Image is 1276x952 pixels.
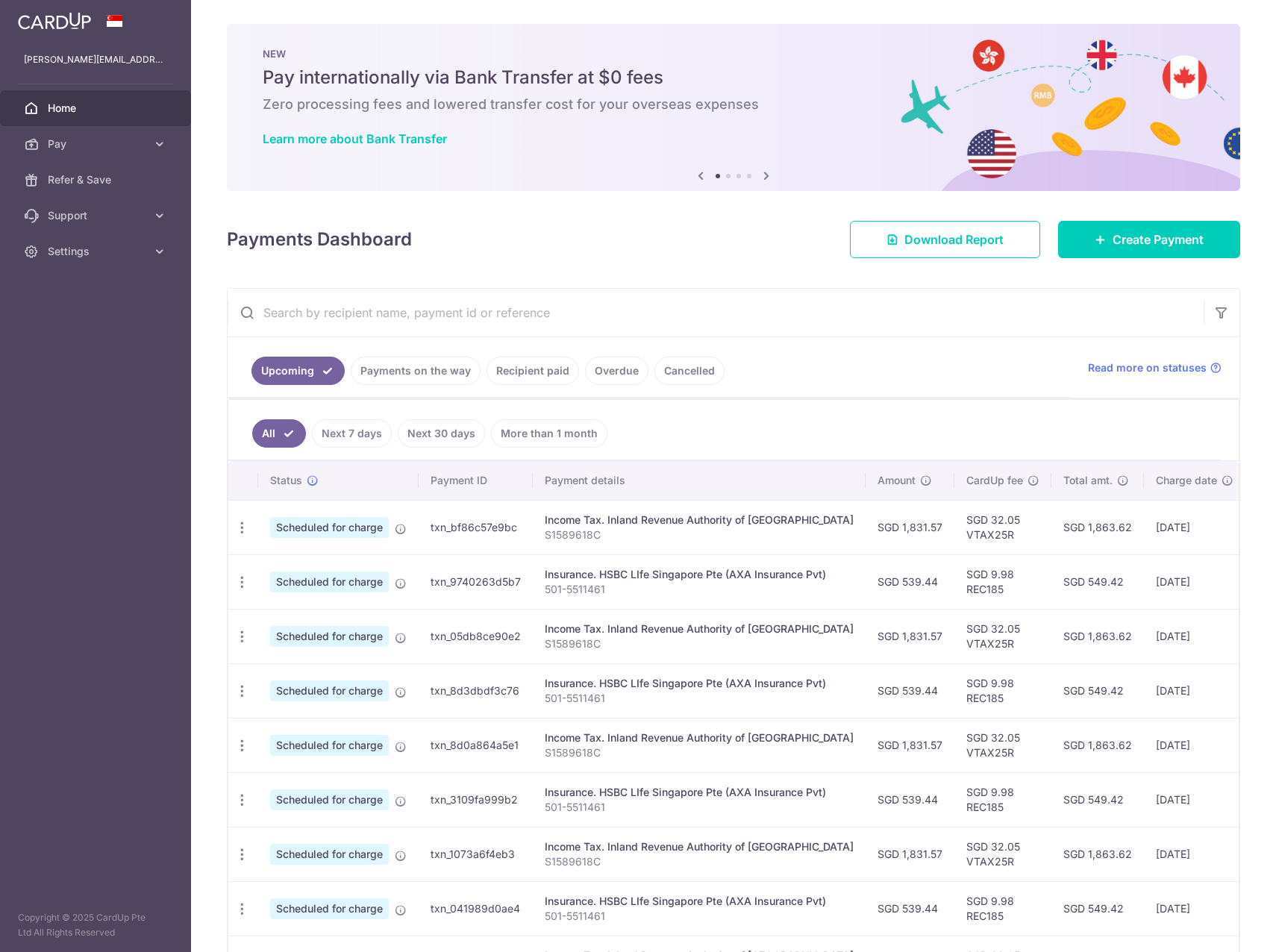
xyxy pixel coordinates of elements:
[252,419,306,448] a: All
[398,419,485,448] a: Next 30 days
[263,131,447,146] a: Learn more about Bank Transfer
[48,137,146,151] span: Pay
[954,500,1051,554] td: SGD 32.05 VTAX25R
[270,844,389,865] span: Scheduled for charge
[1113,231,1204,248] span: Create Payment
[270,517,389,538] span: Scheduled for charge
[545,745,854,760] p: S1589618C
[866,609,954,663] td: SGD 1,831.57
[1156,473,1217,488] span: Charge date
[1051,663,1144,718] td: SGD 549.42
[866,554,954,609] td: SGD 539.44
[270,789,389,810] span: Scheduled for charge
[312,419,392,448] a: Next 7 days
[545,621,854,636] div: Income Tax. Inland Revenue Authority of [GEOGRAPHIC_DATA]
[954,881,1051,936] td: SGD 9.98 REC185
[419,500,533,554] td: txn_bf86c57e9bc
[48,208,146,223] span: Support
[1051,772,1144,827] td: SGD 549.42
[866,827,954,881] td: SGD 1,831.57
[545,894,854,909] div: Insurance. HSBC LIfe Singapore Pte (AXA Insurance Pvt)
[545,636,854,651] p: S1589618C
[251,357,345,385] a: Upcoming
[419,718,533,772] td: txn_8d0a864a5e1
[866,772,954,827] td: SGD 539.44
[419,609,533,663] td: txn_05db8ce90e2
[18,12,91,30] img: CardUp
[545,730,854,745] div: Income Tax. Inland Revenue Authority of [GEOGRAPHIC_DATA]
[954,772,1051,827] td: SGD 9.98 REC185
[270,898,389,919] span: Scheduled for charge
[270,735,389,756] span: Scheduled for charge
[419,461,533,500] th: Payment ID
[419,772,533,827] td: txn_3109fa999b2
[491,419,607,448] a: More than 1 month
[270,680,389,701] span: Scheduled for charge
[866,881,954,936] td: SGD 539.44
[1051,609,1144,663] td: SGD 1,863.62
[263,95,1204,113] h6: Zero processing fees and lowered transfer cost for your overseas expenses
[866,500,954,554] td: SGD 1,831.57
[954,554,1051,609] td: SGD 9.98 REC185
[966,473,1023,488] span: CardUp fee
[545,839,854,854] div: Income Tax. Inland Revenue Authority of [GEOGRAPHIC_DATA]
[227,24,1240,191] img: Bank transfer banner
[1088,360,1222,375] a: Read more on statuses
[419,663,533,718] td: txn_8d3dbdf3c76
[1051,881,1144,936] td: SGD 549.42
[545,567,854,582] div: Insurance. HSBC LIfe Singapore Pte (AXA Insurance Pvt)
[545,909,854,924] p: 501-5511461
[545,527,854,542] p: S1589618C
[545,800,854,815] p: 501-5511461
[954,609,1051,663] td: SGD 32.05 VTAX25R
[1051,827,1144,881] td: SGD 1,863.62
[263,66,1204,90] h5: Pay internationally via Bank Transfer at $0 fees
[1063,473,1113,488] span: Total amt.
[1144,827,1245,881] td: [DATE]
[904,231,1004,248] span: Download Report
[954,663,1051,718] td: SGD 9.98 REC185
[48,244,146,259] span: Settings
[1088,360,1207,375] span: Read more on statuses
[1051,500,1144,554] td: SGD 1,863.62
[585,357,648,385] a: Overdue
[654,357,725,385] a: Cancelled
[1144,663,1245,718] td: [DATE]
[48,172,146,187] span: Refer & Save
[866,663,954,718] td: SGD 539.44
[270,473,302,488] span: Status
[866,718,954,772] td: SGD 1,831.57
[1144,881,1245,936] td: [DATE]
[263,48,1204,60] p: NEW
[533,461,866,500] th: Payment details
[878,473,916,488] span: Amount
[1058,221,1240,258] a: Create Payment
[351,357,481,385] a: Payments on the way
[227,226,412,253] h4: Payments Dashboard
[1144,500,1245,554] td: [DATE]
[419,881,533,936] td: txn_041989d0ae4
[228,289,1204,336] input: Search by recipient name, payment id or reference
[1051,554,1144,609] td: SGD 549.42
[545,691,854,706] p: 501-5511461
[1144,609,1245,663] td: [DATE]
[850,221,1040,258] a: Download Report
[1144,772,1245,827] td: [DATE]
[545,676,854,691] div: Insurance. HSBC LIfe Singapore Pte (AXA Insurance Pvt)
[545,582,854,597] p: 501-5511461
[545,854,854,869] p: S1589618C
[487,357,579,385] a: Recipient paid
[954,718,1051,772] td: SGD 32.05 VTAX25R
[419,554,533,609] td: txn_9740263d5b7
[419,827,533,881] td: txn_1073a6f4eb3
[545,785,854,800] div: Insurance. HSBC LIfe Singapore Pte (AXA Insurance Pvt)
[270,626,389,647] span: Scheduled for charge
[545,513,854,527] div: Income Tax. Inland Revenue Authority of [GEOGRAPHIC_DATA]
[24,52,167,67] p: [PERSON_NAME][EMAIL_ADDRESS][DOMAIN_NAME]
[1144,718,1245,772] td: [DATE]
[1144,554,1245,609] td: [DATE]
[48,101,146,116] span: Home
[270,571,389,592] span: Scheduled for charge
[954,827,1051,881] td: SGD 32.05 VTAX25R
[1051,718,1144,772] td: SGD 1,863.62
